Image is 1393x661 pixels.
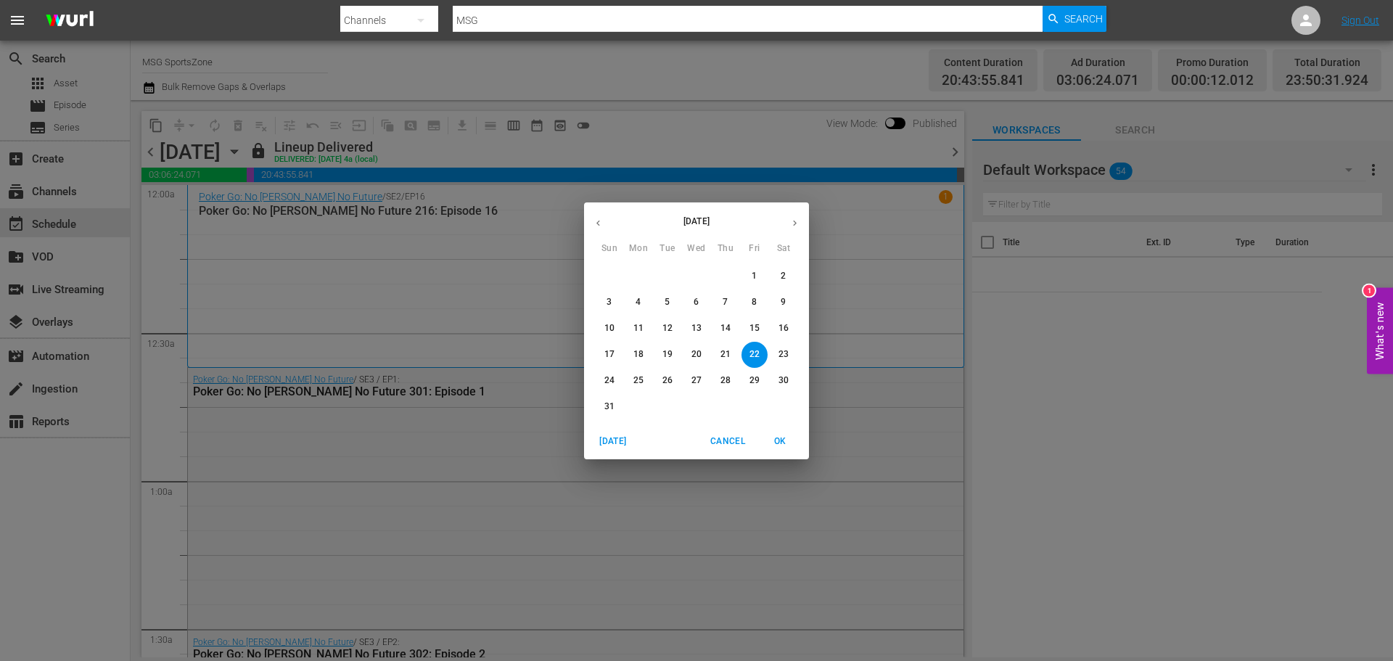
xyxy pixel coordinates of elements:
[596,242,622,256] span: Sun
[683,290,710,316] button: 6
[771,263,797,290] button: 2
[712,342,739,368] button: 21
[749,322,760,334] p: 15
[781,270,786,282] p: 2
[741,242,768,256] span: Fri
[741,263,768,290] button: 1
[741,316,768,342] button: 15
[763,434,797,449] span: OK
[778,322,789,334] p: 16
[654,342,681,368] button: 19
[662,322,673,334] p: 12
[710,434,745,449] span: Cancel
[590,430,636,453] button: [DATE]
[691,322,702,334] p: 13
[771,342,797,368] button: 23
[683,342,710,368] button: 20
[712,242,739,256] span: Thu
[612,215,781,228] p: [DATE]
[752,296,757,308] p: 8
[633,322,644,334] p: 11
[596,290,622,316] button: 3
[596,368,622,394] button: 24
[662,348,673,361] p: 19
[771,242,797,256] span: Sat
[665,296,670,308] p: 5
[604,374,615,387] p: 24
[607,296,612,308] p: 3
[694,296,699,308] p: 6
[749,348,760,361] p: 22
[654,368,681,394] button: 26
[723,296,728,308] p: 7
[625,316,652,342] button: 11
[691,374,702,387] p: 27
[633,348,644,361] p: 18
[636,296,641,308] p: 4
[712,316,739,342] button: 14
[683,368,710,394] button: 27
[741,368,768,394] button: 29
[757,430,803,453] button: OK
[771,368,797,394] button: 30
[604,401,615,413] p: 31
[781,296,786,308] p: 9
[720,322,731,334] p: 14
[771,316,797,342] button: 16
[654,242,681,256] span: Tue
[654,316,681,342] button: 12
[604,348,615,361] p: 17
[778,374,789,387] p: 30
[683,242,710,256] span: Wed
[596,434,630,449] span: [DATE]
[633,374,644,387] p: 25
[749,374,760,387] p: 29
[596,342,622,368] button: 17
[712,290,739,316] button: 7
[654,290,681,316] button: 5
[625,342,652,368] button: 18
[691,348,702,361] p: 20
[778,348,789,361] p: 23
[625,368,652,394] button: 25
[1064,6,1103,32] span: Search
[9,12,26,29] span: menu
[741,290,768,316] button: 8
[625,290,652,316] button: 4
[1341,15,1379,26] a: Sign Out
[712,368,739,394] button: 28
[683,316,710,342] button: 13
[625,242,652,256] span: Mon
[771,290,797,316] button: 9
[604,322,615,334] p: 10
[720,348,731,361] p: 21
[1367,287,1393,374] button: Open Feedback Widget
[704,430,751,453] button: Cancel
[1363,284,1375,296] div: 1
[720,374,731,387] p: 28
[662,374,673,387] p: 26
[35,4,104,38] img: ans4CAIJ8jUAAAAAAAAAAAAAAAAAAAAAAAAgQb4GAAAAAAAAAAAAAAAAAAAAAAAAJMjXAAAAAAAAAAAAAAAAAAAAAAAAgAT5G...
[752,270,757,282] p: 1
[596,316,622,342] button: 10
[741,342,768,368] button: 22
[596,394,622,420] button: 31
